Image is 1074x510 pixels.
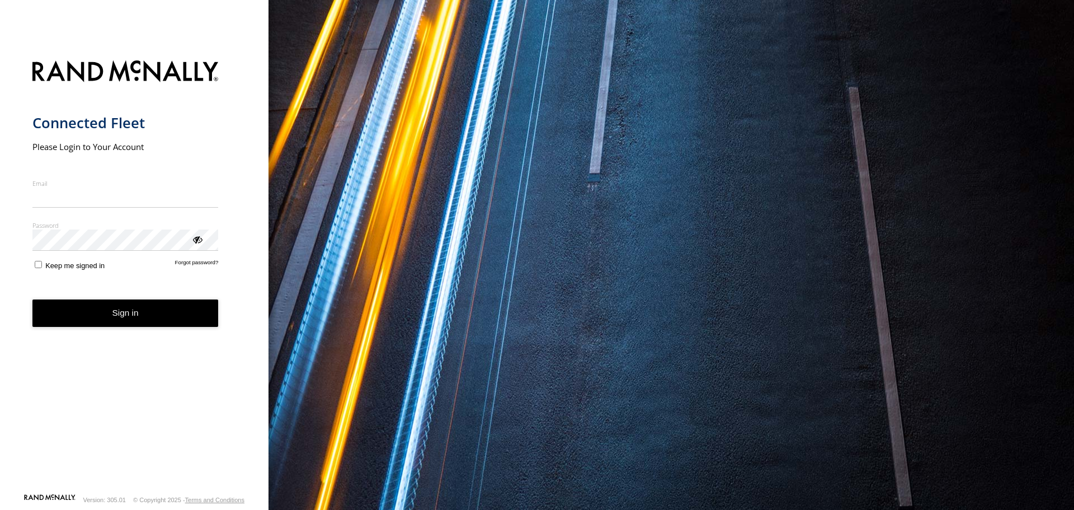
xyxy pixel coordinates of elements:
h2: Please Login to Your Account [32,141,219,152]
div: Version: 305.01 [83,497,126,503]
a: Visit our Website [24,494,76,506]
input: Keep me signed in [35,261,42,268]
h1: Connected Fleet [32,114,219,132]
label: Password [32,221,219,230]
button: Sign in [32,300,219,327]
form: main [32,54,237,493]
img: Rand McNally [32,58,219,87]
a: Terms and Conditions [185,497,244,503]
div: ViewPassword [191,233,202,245]
label: Email [32,179,219,188]
div: © Copyright 2025 - [133,497,244,503]
a: Forgot password? [175,259,219,270]
span: Keep me signed in [45,261,105,270]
